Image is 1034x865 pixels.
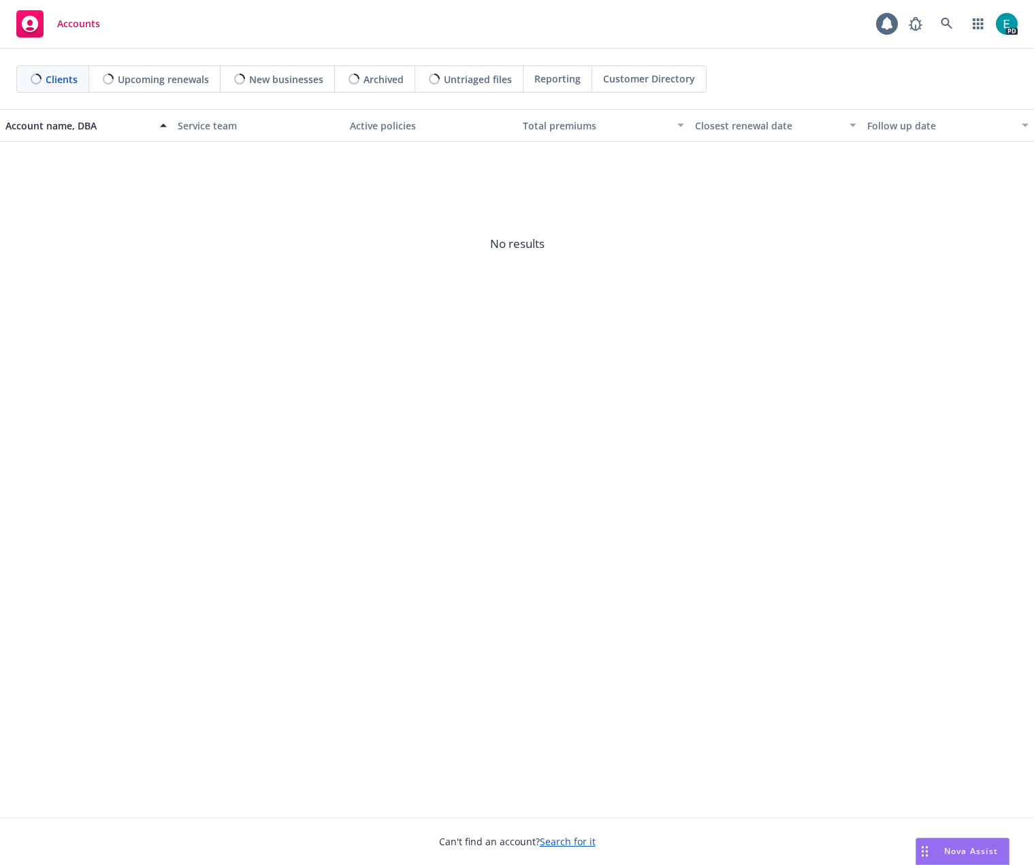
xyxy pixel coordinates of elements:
[916,838,933,864] div: Drag to move
[965,10,992,37] a: Switch app
[944,845,998,857] span: Nova Assist
[444,72,512,86] span: Untriaged files
[363,72,404,86] span: Archived
[933,10,960,37] a: Search
[344,109,517,142] button: Active policies
[690,109,862,142] button: Closest renewal date
[540,835,596,848] a: Search for it
[916,838,1009,865] button: Nova Assist
[867,119,1014,133] div: Follow up date
[523,119,669,133] div: Total premiums
[603,72,695,86] span: Customer Directory
[534,72,581,86] span: Reporting
[695,119,841,133] div: Closest renewal date
[862,109,1034,142] button: Follow up date
[439,834,596,849] span: Can't find an account?
[249,72,323,86] span: New businesses
[172,109,344,142] button: Service team
[57,18,100,29] span: Accounts
[996,13,1018,35] img: photo
[902,10,929,37] a: Report a Bug
[11,5,106,43] a: Accounts
[5,119,152,133] div: Account name, DBA
[517,109,690,142] button: Total premiums
[350,119,511,133] div: Active policies
[46,72,78,86] span: Clients
[118,72,209,86] span: Upcoming renewals
[178,119,339,133] div: Service team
